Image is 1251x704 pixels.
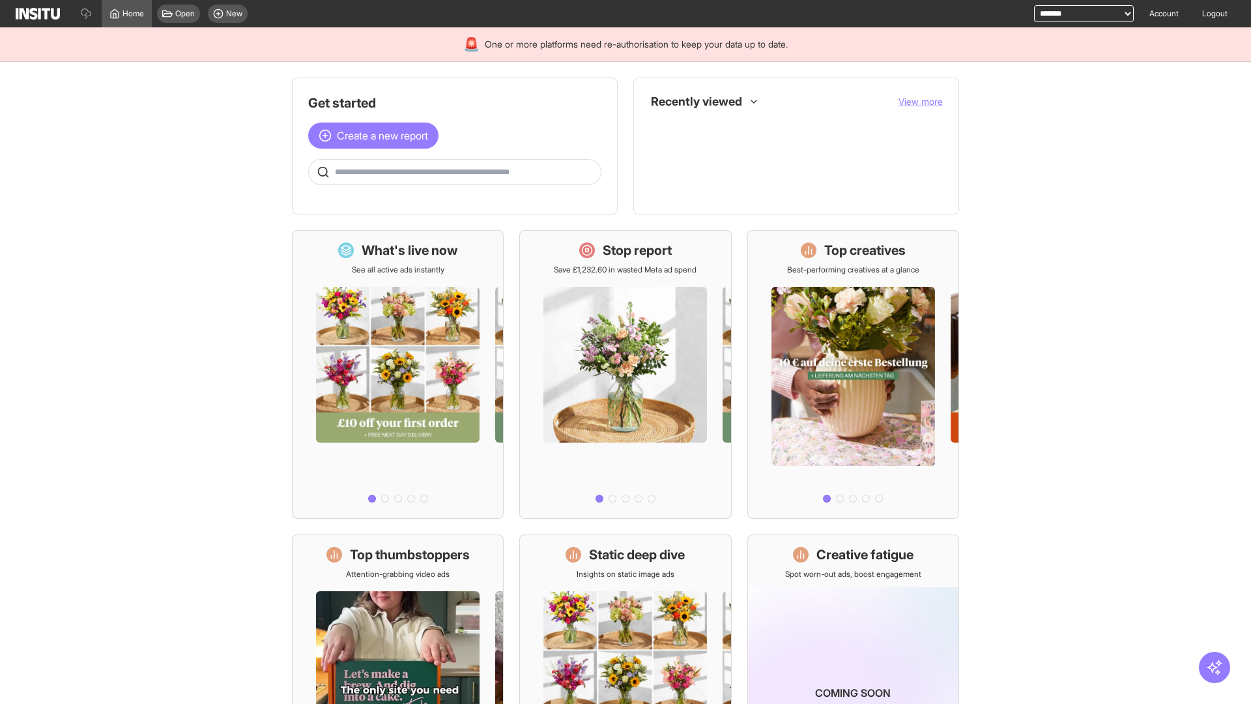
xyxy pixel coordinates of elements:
[308,123,439,149] button: Create a new report
[577,569,674,579] p: Insights on static image ads
[362,241,458,259] h1: What's live now
[292,230,504,519] a: What's live nowSee all active ads instantly
[463,35,480,53] div: 🚨
[899,95,943,108] button: View more
[226,8,242,19] span: New
[603,241,672,259] h1: Stop report
[824,241,906,259] h1: Top creatives
[16,8,60,20] img: Logo
[352,265,444,275] p: See all active ads instantly
[122,8,144,19] span: Home
[519,230,731,519] a: Stop reportSave £1,232.60 in wasted Meta ad spend
[346,569,450,579] p: Attention-grabbing video ads
[899,96,943,107] span: View more
[308,94,601,112] h1: Get started
[337,128,428,143] span: Create a new report
[175,8,195,19] span: Open
[787,265,919,275] p: Best-performing creatives at a glance
[485,38,788,51] span: One or more platforms need re-authorisation to keep your data up to date.
[350,546,470,564] h1: Top thumbstoppers
[589,546,685,564] h1: Static deep dive
[554,265,697,275] p: Save £1,232.60 in wasted Meta ad spend
[747,230,959,519] a: Top creativesBest-performing creatives at a glance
